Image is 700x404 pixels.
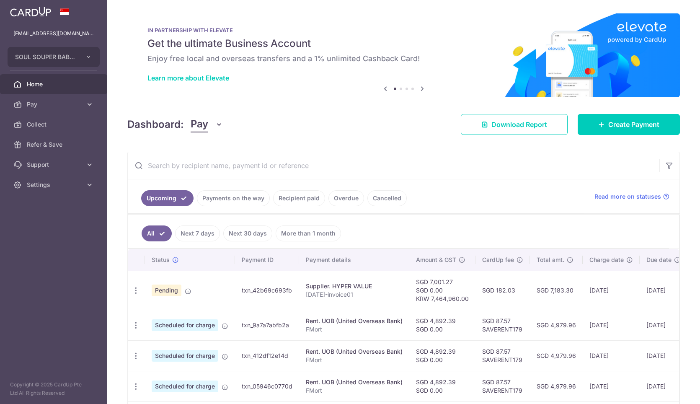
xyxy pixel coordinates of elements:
[10,7,51,17] img: CardUp
[578,114,680,135] a: Create Payment
[127,13,680,97] img: Renovation banner
[640,371,687,401] td: [DATE]
[306,378,403,386] div: Rent. UOB (United Overseas Bank)
[141,190,194,206] a: Upcoming
[147,27,660,34] p: IN PARTNERSHIP WITH ELEVATE
[273,190,325,206] a: Recipient paid
[152,319,218,331] span: Scheduled for charge
[594,192,669,201] a: Read more on statuses
[27,140,82,149] span: Refer & Save
[128,152,659,179] input: Search by recipient name, payment id or reference
[583,340,640,371] td: [DATE]
[27,100,82,109] span: Pay
[475,371,530,401] td: SGD 87.57 SAVERENT179
[640,310,687,340] td: [DATE]
[409,310,475,340] td: SGD 4,892.39 SGD 0.00
[530,340,583,371] td: SGD 4,979.96
[8,47,100,67] button: SOUL SOUPER BABY PTE. LTD.
[306,347,403,356] div: Rent. UOB (United Overseas Bank)
[175,225,220,241] a: Next 7 days
[27,120,82,129] span: Collect
[530,371,583,401] td: SGD 4,979.96
[127,117,184,132] h4: Dashboard:
[416,256,456,264] span: Amount & GST
[152,381,218,392] span: Scheduled for charge
[367,190,407,206] a: Cancelled
[13,29,94,38] p: [EMAIL_ADDRESS][DOMAIN_NAME]
[27,181,82,189] span: Settings
[306,317,403,325] div: Rent. UOB (United Overseas Bank)
[328,190,364,206] a: Overdue
[530,271,583,310] td: SGD 7,183.30
[583,310,640,340] td: [DATE]
[409,271,475,310] td: SGD 7,001.27 SGD 0.00 KRW 7,464,960.00
[475,310,530,340] td: SGD 87.57 SAVERENT179
[152,285,181,296] span: Pending
[235,310,299,340] td: txn_9a7a7abfb2a
[142,225,172,241] a: All
[276,225,341,241] a: More than 1 month
[530,310,583,340] td: SGD 4,979.96
[594,192,661,201] span: Read more on statuses
[491,119,547,129] span: Download Report
[306,386,403,395] p: FMort
[27,80,82,88] span: Home
[15,53,77,61] span: SOUL SOUPER BABY PTE. LTD.
[235,340,299,371] td: txn_412df12e14d
[191,117,223,132] button: Pay
[235,271,299,310] td: txn_42b69c693fb
[589,256,624,264] span: Charge date
[27,161,82,169] span: Support
[461,114,568,135] a: Download Report
[147,74,229,82] a: Learn more about Elevate
[583,271,640,310] td: [DATE]
[147,37,660,50] h5: Get the ultimate Business Account
[409,371,475,401] td: SGD 4,892.39 SGD 0.00
[191,117,208,132] span: Pay
[583,371,640,401] td: [DATE]
[482,256,514,264] span: CardUp fee
[409,340,475,371] td: SGD 4,892.39 SGD 0.00
[640,340,687,371] td: [DATE]
[306,282,403,290] div: Supplier. HYPER VALUE
[197,190,270,206] a: Payments on the way
[235,371,299,401] td: txn_05946c0770d
[475,340,530,371] td: SGD 87.57 SAVERENT179
[640,271,687,310] td: [DATE]
[306,325,403,334] p: FMort
[223,225,272,241] a: Next 30 days
[608,119,659,129] span: Create Payment
[235,249,299,271] th: Payment ID
[646,256,672,264] span: Due date
[152,256,170,264] span: Status
[306,356,403,364] p: FMort
[147,54,660,64] h6: Enjoy free local and overseas transfers and a 1% unlimited Cashback Card!
[306,290,403,299] p: [DATE]-invoice01
[537,256,564,264] span: Total amt.
[475,271,530,310] td: SGD 182.03
[152,350,218,362] span: Scheduled for charge
[299,249,409,271] th: Payment details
